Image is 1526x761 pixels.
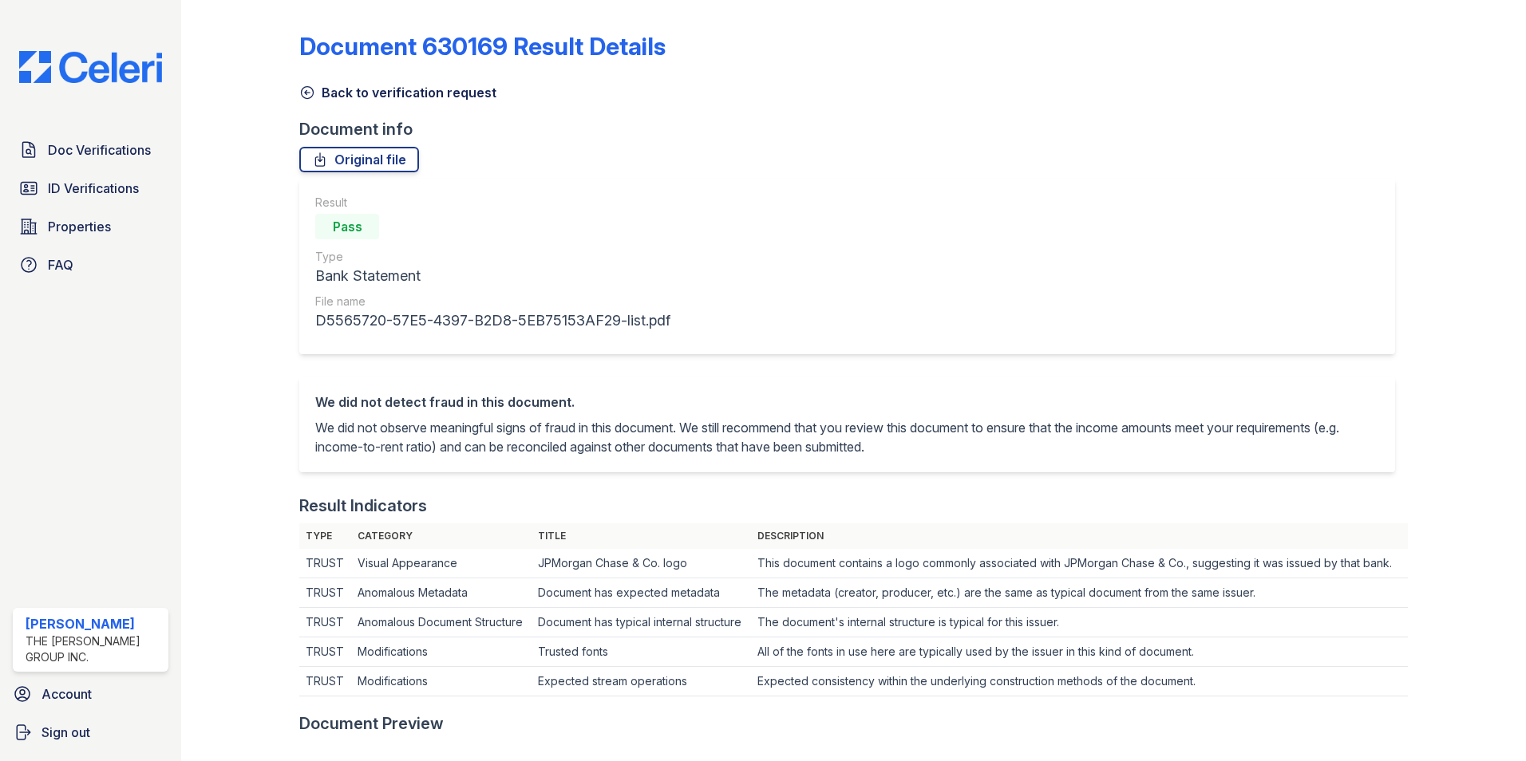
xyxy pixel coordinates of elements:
[299,578,351,608] td: TRUST
[299,83,496,102] a: Back to verification request
[532,549,751,578] td: JPMorgan Chase & Co. logo
[48,255,73,274] span: FAQ
[299,608,351,637] td: TRUST
[315,418,1379,456] p: We did not observe meaningful signs of fraud in this document. We still recommend that you review...
[751,667,1408,696] td: Expected consistency within the underlying construction methods of the document.
[48,217,111,236] span: Properties
[351,578,532,608] td: Anomalous Metadata
[13,249,168,281] a: FAQ
[315,392,1379,412] div: We did not detect fraud in this document.
[299,118,1408,140] div: Document info
[299,32,666,61] a: Document 630169 Result Details
[13,134,168,166] a: Doc Verifications
[299,523,351,549] th: Type
[351,667,532,696] td: Modifications
[6,716,175,748] a: Sign out
[26,633,162,665] div: The [PERSON_NAME] Group Inc.
[42,684,92,704] span: Account
[751,523,1408,549] th: Description
[6,678,175,710] a: Account
[315,249,670,265] div: Type
[48,140,151,160] span: Doc Verifications
[315,310,670,332] div: D5565720-57E5-4397-B2D8-5EB75153AF29-list.pdf
[532,578,751,608] td: Document has expected metadata
[299,667,351,696] td: TRUST
[351,549,532,578] td: Visual Appearance
[315,265,670,287] div: Bank Statement
[13,211,168,242] a: Properties
[351,637,532,667] td: Modifications
[26,614,162,633] div: [PERSON_NAME]
[1459,697,1510,745] iframe: chat widget
[42,723,90,742] span: Sign out
[315,214,379,239] div: Pass
[315,294,670,310] div: File name
[48,179,139,198] span: ID Verifications
[532,523,751,549] th: Title
[299,637,351,667] td: TRUST
[751,637,1408,667] td: All of the fonts in use here are typically used by the issuer in this kind of document.
[299,495,427,517] div: Result Indicators
[299,712,444,735] div: Document Preview
[299,549,351,578] td: TRUST
[351,523,532,549] th: Category
[532,667,751,696] td: Expected stream operations
[6,51,175,83] img: CE_Logo_Blue-a8612792a0a2168367f1c8372b55b34899dd931a85d93a1a3d3e32e68fde9ad4.png
[532,608,751,637] td: Document has typical internal structure
[751,578,1408,608] td: The metadata (creator, producer, etc.) are the same as typical document from the same issuer.
[13,172,168,204] a: ID Verifications
[751,608,1408,637] td: The document's internal structure is typical for this issuer.
[532,637,751,667] td: Trusted fonts
[299,147,419,172] a: Original file
[351,608,532,637] td: Anomalous Document Structure
[751,549,1408,578] td: This document contains a logo commonly associated with JPMorgan Chase & Co., suggesting it was is...
[315,195,670,211] div: Result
